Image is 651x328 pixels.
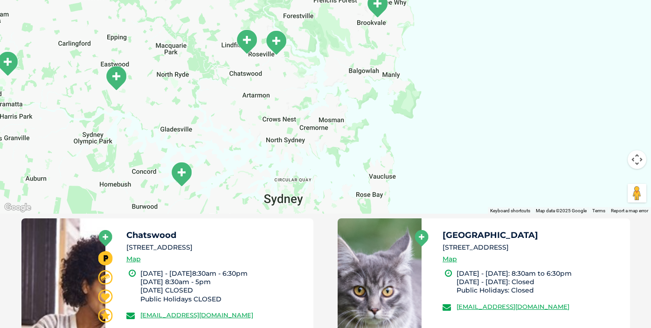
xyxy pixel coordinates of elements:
[443,254,457,265] a: Map
[140,269,305,303] li: [DATE] - [DATE]8:30am - 6:30pm [DATE] 8:30am - 5pm [DATE] CLOSED Public Holidays CLOSED
[490,208,530,214] button: Keyboard shortcuts
[140,311,253,319] a: [EMAIL_ADDRESS][DOMAIN_NAME]
[457,303,569,310] a: [EMAIL_ADDRESS][DOMAIN_NAME]
[126,243,305,252] li: [STREET_ADDRESS]
[536,208,587,213] span: Map data ©2025 Google
[628,150,646,169] button: Map camera controls
[611,208,648,213] a: Report a map error
[235,29,258,55] div: Roseville
[628,184,646,202] button: Drag Pegman onto the map to open Street View
[126,231,305,239] h5: Chatswood
[104,65,128,91] div: West Ryde Veterinary Clinic
[592,208,605,213] a: Terms (opens in new tab)
[170,161,193,187] div: Five Dock
[264,30,288,56] div: Chatswood
[200,213,223,238] div: Livingstone Rd
[457,269,622,295] li: [DATE] - [DATE]: 8:30am to 6:30pm [DATE] - [DATE]: Closed Public Holidays: Closed
[443,243,622,252] li: [STREET_ADDRESS]
[2,202,33,214] a: Click to see this area on Google Maps
[443,231,622,239] h5: [GEOGRAPHIC_DATA]
[2,202,33,214] img: Google
[126,254,141,265] a: Map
